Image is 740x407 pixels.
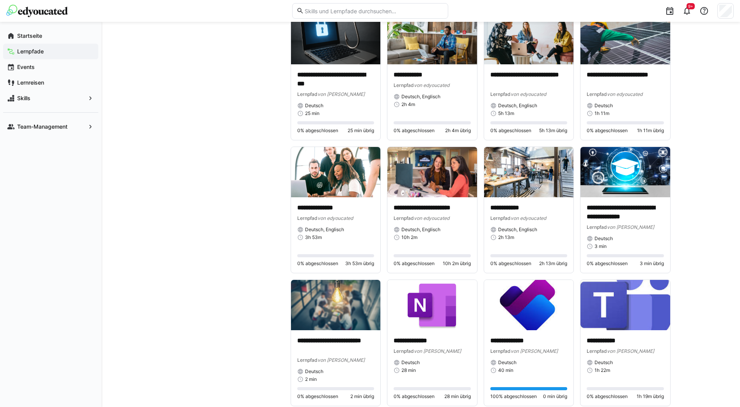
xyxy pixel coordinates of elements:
span: von edyoucated [414,82,449,88]
img: image [291,280,381,330]
span: 2h 13m [498,234,514,241]
span: 28 min [401,367,416,373]
span: Deutsch [594,359,613,366]
span: Deutsch [305,103,323,109]
span: 10h 2m [401,234,417,241]
span: 3 min [594,243,607,250]
span: 0% abgeschlossen [394,127,435,134]
span: Lernpfad [490,91,511,97]
img: image [580,280,670,330]
img: image [580,14,670,64]
span: Lernpfad [394,215,414,221]
span: Deutsch, Englisch [401,227,440,233]
span: 1h 11m [594,110,609,117]
img: image [387,280,477,330]
span: von edyoucated [318,215,353,221]
span: Deutsch [498,359,516,366]
span: 40 min [498,367,513,373]
span: Deutsch [594,103,613,109]
span: 2h 4m übrig [445,127,471,134]
span: Lernpfad [297,357,318,363]
img: image [484,280,574,330]
span: Lernpfad [490,348,511,354]
span: Deutsch, Englisch [305,227,344,233]
span: 3h 53m übrig [345,260,374,267]
span: 10h 2m übrig [443,260,471,267]
img: image [484,147,574,197]
span: 0% abgeschlossen [490,127,531,134]
span: von edyoucated [511,91,546,97]
span: Deutsch, Englisch [498,103,537,109]
span: 28 min übrig [444,393,471,400]
span: 9+ [688,4,693,9]
span: Deutsch, Englisch [401,94,440,100]
span: von [PERSON_NAME] [414,348,461,354]
input: Skills und Lernpfade durchsuchen… [304,7,444,14]
span: 0% abgeschlossen [394,260,435,267]
span: Deutsch [305,368,323,375]
span: 25 min [305,110,319,117]
span: von edyoucated [607,91,642,97]
span: Lernpfad [297,91,318,97]
span: 1h 22m [594,367,610,373]
span: 1h 11m übrig [637,127,664,134]
span: Lernpfad [587,224,607,230]
span: 5h 13m übrig [539,127,567,134]
span: 100% abgeschlossen [490,393,537,400]
span: Lernpfad [587,348,607,354]
span: Lernpfad [394,82,414,88]
span: 2 min übrig [350,393,374,400]
span: 0% abgeschlossen [297,127,338,134]
span: 0% abgeschlossen [394,393,435,400]
span: 2 min [305,376,317,382]
span: Lernpfad [394,348,414,354]
span: Deutsch [594,235,613,242]
img: image [291,147,381,197]
span: Lernpfad [490,215,511,221]
img: image [580,147,670,197]
span: 0% abgeschlossen [297,260,338,267]
span: 5h 13m [498,110,514,117]
span: 2h 4m [401,101,415,108]
span: von [PERSON_NAME] [318,91,365,97]
span: 25 min übrig [348,127,374,134]
span: von edyoucated [414,215,449,221]
span: Lernpfad [297,215,318,221]
img: image [387,147,477,197]
span: 2h 13m übrig [539,260,567,267]
span: von edyoucated [511,215,546,221]
img: image [291,14,381,64]
span: 0% abgeschlossen [490,260,531,267]
span: von [PERSON_NAME] [607,224,654,230]
span: von [PERSON_NAME] [318,357,365,363]
span: 0% abgeschlossen [587,260,628,267]
span: von [PERSON_NAME] [607,348,654,354]
span: 3 min übrig [640,260,664,267]
span: 1h 19m übrig [637,393,664,400]
img: image [484,14,574,64]
span: 0% abgeschlossen [297,393,338,400]
span: Deutsch [401,359,420,366]
span: Deutsch, Englisch [498,227,537,233]
span: 0 min übrig [543,393,567,400]
img: image [387,14,477,64]
span: 0% abgeschlossen [587,127,628,134]
span: Lernpfad [587,91,607,97]
span: 3h 53m [305,234,322,241]
span: von [PERSON_NAME] [511,348,558,354]
span: 0% abgeschlossen [587,393,628,400]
